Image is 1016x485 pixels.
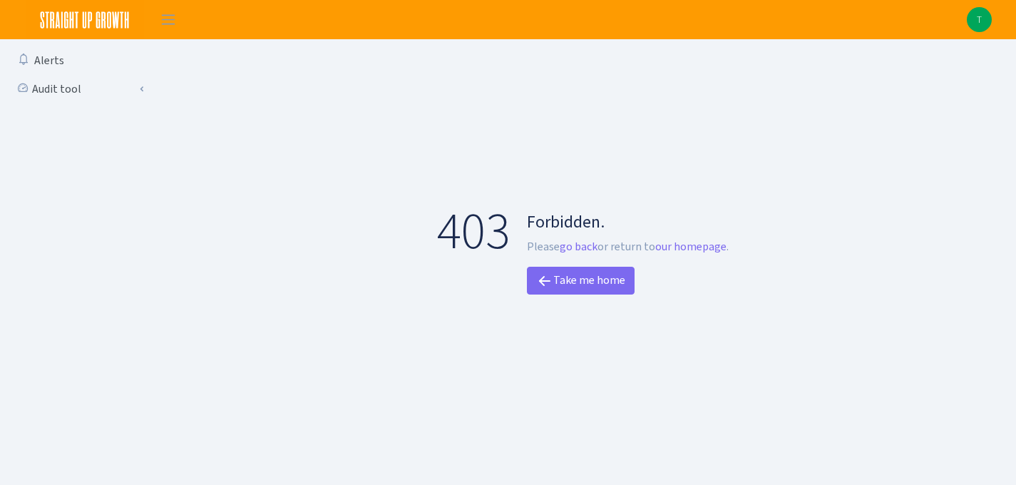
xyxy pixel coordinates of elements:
[7,46,150,75] a: Alerts
[967,7,992,32] a: T
[527,238,729,255] p: Please or return to .
[527,200,729,233] h4: Forbidden.
[7,75,150,103] a: Audit tool
[967,7,992,32] img: Tom First
[150,8,186,31] button: Toggle navigation
[437,200,510,295] h1: 403
[655,239,727,254] a: our homepage
[527,267,635,295] a: Take me home
[560,239,597,254] a: go back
